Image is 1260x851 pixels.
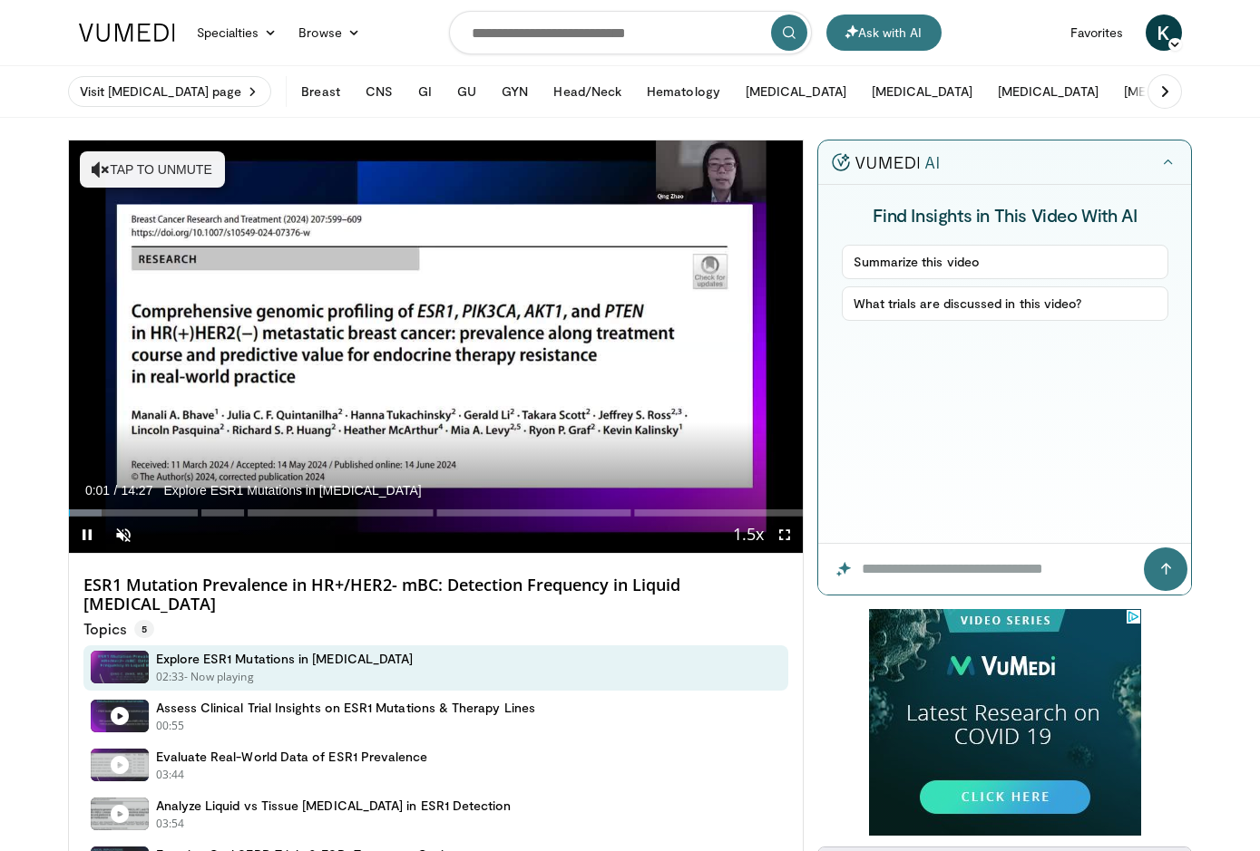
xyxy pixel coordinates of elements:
[861,73,983,110] button: [MEDICAL_DATA]
[730,517,767,553] button: Playback Rate
[114,483,118,498] span: /
[1113,73,1236,110] button: [MEDICAL_DATA]
[105,517,142,553] button: Unmute
[636,73,731,110] button: Hematology
[987,73,1109,110] button: [MEDICAL_DATA]
[121,483,152,498] span: 14:27
[184,669,254,685] p: - Now playing
[735,73,857,110] button: [MEDICAL_DATA]
[156,749,428,765] h4: Evaluate Real-World Data of ESR1 Prevalence
[85,483,110,498] span: 0:01
[355,73,404,110] button: CNS
[832,153,939,171] img: vumedi-ai-logo.v2.svg
[156,767,185,783] p: 03:44
[186,15,288,51] a: Specialties
[156,700,535,716] h4: Assess Clinical Trial Insights on ESR1 Mutations & Therapy Lines
[69,509,804,517] div: Progress Bar
[542,73,632,110] button: Head/Neck
[491,73,539,110] button: GYN
[842,203,1169,227] h4: Find Insights in This Video With AI
[156,669,185,685] p: 02:33
[68,76,272,107] a: Visit [MEDICAL_DATA] page
[156,798,512,814] h4: Analyze Liquid vs Tissue [MEDICAL_DATA] in ESR1 Detection
[290,73,350,110] button: Breast
[818,544,1191,595] input: Question for the AI
[83,620,154,638] p: Topics
[83,575,789,614] h4: ESR1 Mutation Prevalence in HR+/HER2- mBC: Detection Frequency in Liquid [MEDICAL_DATA]
[79,24,175,42] img: VuMedi Logo
[288,15,371,51] a: Browse
[156,816,185,832] p: 03:54
[842,286,1169,321] button: What trials are discussed in this video?
[80,151,225,188] button: Tap to unmute
[1060,15,1135,51] a: Favorites
[449,11,812,54] input: Search topics, interventions
[134,620,154,638] span: 5
[869,609,1141,836] iframe: Advertisement
[826,15,942,51] button: Ask with AI
[156,718,185,734] p: 00:55
[446,73,487,110] button: GU
[842,245,1169,279] button: Summarize this video
[163,482,421,498] span: Explore ESR1 Mutations in [MEDICAL_DATA]
[407,73,443,110] button: GI
[69,140,804,554] video-js: Video Player
[156,651,414,667] h4: Explore ESR1 Mutations in [MEDICAL_DATA]
[1146,15,1182,51] a: K
[69,517,105,553] button: Pause
[767,517,803,553] button: Fullscreen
